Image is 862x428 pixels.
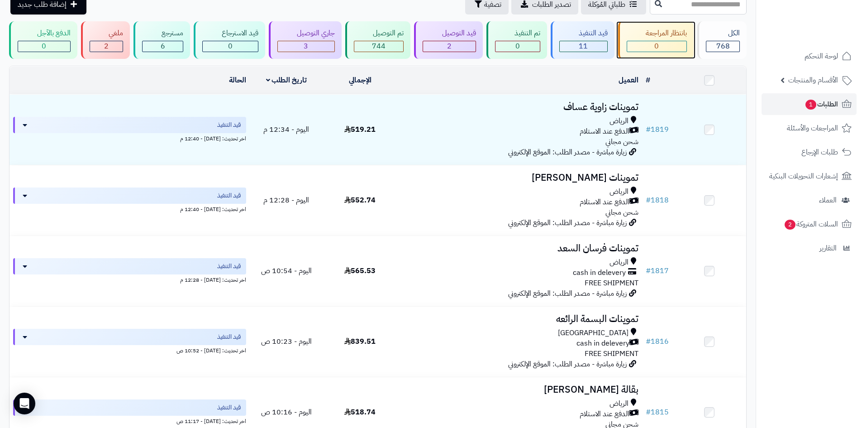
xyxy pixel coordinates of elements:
[349,75,371,86] a: الإجمالي
[619,75,638,86] a: العميل
[762,93,857,115] a: الطلبات1
[261,407,312,418] span: اليوم - 10:16 ص
[610,187,629,197] span: الرياض
[646,195,651,206] span: #
[412,21,485,59] a: قيد التوصيل 2
[508,217,627,228] span: زيارة مباشرة - مصدر الطلب: الموقع الإلكتروني
[716,41,730,52] span: 768
[646,265,669,276] a: #1817
[508,359,627,370] span: زيارة مباشرة - مصدر الطلب: الموقع الإلكتروني
[13,274,246,284] div: اخر تحديث: [DATE] - 12:28 م
[646,336,669,347] a: #1816
[400,314,638,324] h3: تموينات البسمة الرائعه
[762,117,857,139] a: المراجعات والأسئلة
[344,407,376,418] span: 518.74
[585,278,638,289] span: FREE SHIPMENT
[560,41,607,52] div: 11
[646,407,651,418] span: #
[787,122,838,135] span: المراجعات والأسئلة
[646,407,669,418] a: #1815
[400,243,638,254] h3: تموينات فرسان السعد
[646,124,669,135] a: #1819
[558,328,629,338] span: [GEOGRAPHIC_DATA]
[508,147,627,158] span: زيارة مباشرة - مصدر الطلب: الموقع الإلكتروني
[263,124,309,135] span: اليوم - 12:34 م
[654,41,659,52] span: 0
[354,41,404,52] div: 744
[559,28,608,38] div: قيد التنفيذ
[14,393,35,414] div: Open Intercom Messenger
[278,41,334,52] div: 3
[762,165,857,187] a: إشعارات التحويلات البنكية
[447,41,452,52] span: 2
[585,348,638,359] span: FREE SHIPMENT
[605,136,638,147] span: شحن مجاني
[18,41,70,52] div: 0
[344,336,376,347] span: 839.51
[192,21,267,59] a: قيد الاسترجاع 0
[495,41,540,52] div: 0
[132,21,192,59] a: مسترجع 6
[762,45,857,67] a: لوحة التحكم
[819,194,837,207] span: العملاء
[304,41,308,52] span: 3
[805,98,838,111] span: الطلبات
[610,116,629,126] span: الرياض
[800,9,853,28] img: logo-2.png
[42,41,46,52] span: 0
[217,262,241,271] span: قيد التنفيذ
[344,124,376,135] span: 519.21
[801,146,838,159] span: طلبات الإرجاع
[400,385,638,395] h3: بقالة [PERSON_NAME]
[580,409,629,419] span: الدفع عند الاستلام
[228,41,233,52] span: 0
[646,75,650,86] a: #
[580,126,629,137] span: الدفع عند الاستلام
[508,288,627,299] span: زيارة مباشرة - مصدر الطلب: الموقع الإلكتروني
[784,218,838,231] span: السلات المتروكة
[90,28,124,38] div: ملغي
[610,257,629,268] span: الرياض
[13,204,246,213] div: اخر تحديث: [DATE] - 12:40 م
[90,41,123,52] div: 2
[706,28,740,38] div: الكل
[805,50,838,63] span: لوحة التحكم
[769,170,838,183] span: إشعارات التحويلات البنكية
[616,21,696,59] a: بانتظار المراجعة 0
[762,213,857,235] a: السلات المتروكة2
[7,21,79,59] a: الدفع بالآجل 0
[217,191,241,200] span: قيد التنفيذ
[646,336,651,347] span: #
[267,21,343,59] a: جاري التوصيل 3
[217,403,241,412] span: قيد التنفيذ
[344,195,376,206] span: 552.74
[485,21,549,59] a: تم التنفيذ 0
[261,265,312,276] span: اليوم - 10:54 ص
[805,99,817,110] span: 1
[495,28,540,38] div: تم التنفيذ
[423,28,476,38] div: قيد التوصيل
[400,102,638,112] h3: تموينات زاوية عساف
[79,21,132,59] a: ملغي 2
[13,133,246,143] div: اخر تحديث: [DATE] - 12:40 م
[605,207,638,218] span: شحن مجاني
[104,41,109,52] span: 2
[161,41,165,52] span: 6
[610,399,629,409] span: الرياض
[400,173,638,183] h3: تموينات [PERSON_NAME]
[762,141,857,163] a: طلبات الإرجاع
[354,28,404,38] div: تم التوصيل
[646,124,651,135] span: #
[627,28,687,38] div: بانتظار المراجعة
[646,195,669,206] a: #1818
[203,41,258,52] div: 0
[646,265,651,276] span: #
[372,41,386,52] span: 744
[343,21,413,59] a: تم التوصيل 744
[573,268,626,278] span: cash in delevery
[142,28,183,38] div: مسترجع
[695,21,748,59] a: الكل768
[788,74,838,87] span: الأقسام والمنتجات
[13,345,246,355] div: اخر تحديث: [DATE] - 10:52 ص
[344,265,376,276] span: 565.53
